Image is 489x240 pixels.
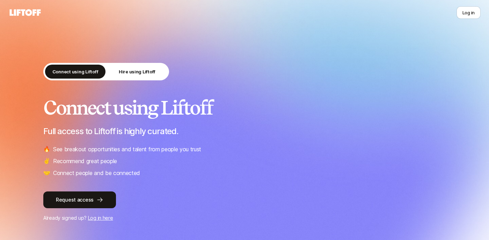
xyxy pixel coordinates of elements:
[43,157,50,166] span: ✌️
[53,157,117,166] p: Recommend great people
[119,68,155,75] p: Hire using Liftoff
[43,214,446,222] p: Already signed up?
[43,97,446,118] h2: Connect using Liftoff
[457,6,481,19] button: Log in
[43,145,50,154] span: 🔥
[53,168,140,177] p: Connect people and be connected
[52,68,98,75] p: Connect using Liftoff
[43,168,50,177] span: 🤝
[43,191,116,208] button: Request access
[88,215,113,221] a: Log in here
[53,145,201,154] p: See breakout opportunities and talent from people you trust
[43,126,446,136] p: Full access to Liftoff is highly curated.
[43,191,446,208] a: Request access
